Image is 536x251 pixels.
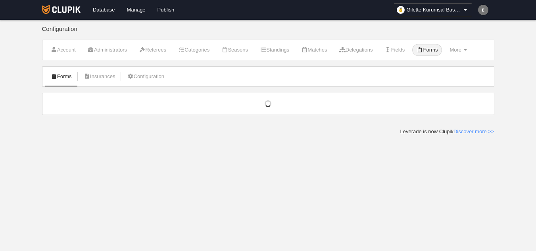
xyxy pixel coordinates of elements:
a: Fields [380,44,409,56]
img: organizador.30x30.png [397,6,405,14]
a: Referees [134,44,171,56]
a: Standings [256,44,294,56]
img: c2l6ZT0zMHgzMCZmcz05JnRleHQ9RSZiZz03NTc1NzU%3D.png [478,5,488,15]
a: Configuration [123,71,169,82]
a: Gilette Kurumsal Basketbol Ligi [394,3,472,17]
a: Account [46,44,80,56]
a: Discover more >> [453,128,494,134]
img: Clupik [42,5,81,14]
a: Categories [174,44,214,56]
a: Insurances [79,71,120,82]
a: Forms [412,44,442,56]
span: Gilette Kurumsal Basketbol Ligi [407,6,462,14]
div: Loading [50,100,486,107]
div: Leverade is now Clupik [400,128,494,135]
a: Delegations [335,44,377,56]
a: Forms [46,71,76,82]
div: Configuration [42,26,494,40]
span: More [450,47,461,53]
a: Seasons [217,44,252,56]
a: More [445,44,471,56]
a: Matches [297,44,331,56]
a: Administrators [83,44,131,56]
